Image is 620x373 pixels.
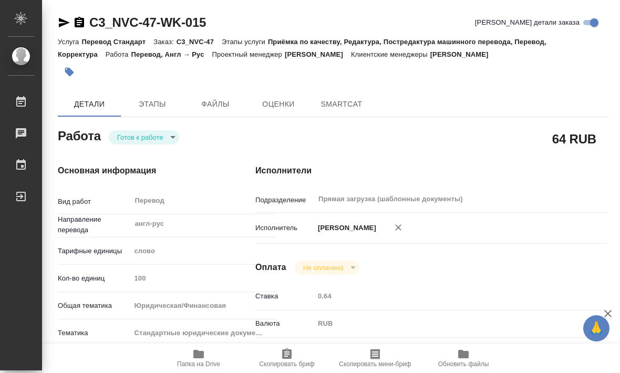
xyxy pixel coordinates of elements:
[58,273,130,284] p: Кол-во единиц
[255,195,314,205] p: Подразделение
[58,164,213,177] h4: Основная информация
[222,38,268,46] p: Этапы услуги
[587,317,605,339] span: 🙏
[295,261,359,275] div: Готов к работе
[438,360,489,368] span: Обновить файлы
[314,288,579,304] input: Пустое поле
[316,98,367,111] span: SmartCat
[130,297,276,315] div: Юридическая/Финансовая
[351,50,430,58] p: Клиентские менеджеры
[58,16,70,29] button: Скопировать ссылку для ЯМессенджера
[177,38,222,46] p: C3_NVC-47
[253,98,304,111] span: Оценки
[255,291,314,302] p: Ставка
[131,50,212,58] p: Перевод, Англ → Рус
[314,315,579,333] div: RUB
[331,344,419,373] button: Скопировать мини-бриф
[255,223,314,233] p: Исполнитель
[58,246,130,256] p: Тарифные единицы
[109,130,179,144] div: Готов к работе
[127,98,178,111] span: Этапы
[58,301,130,311] p: Общая тематика
[130,271,276,286] input: Пустое поле
[58,196,130,207] p: Вид работ
[212,50,285,58] p: Проектный менеджер
[255,318,314,329] p: Валюта
[243,344,331,373] button: Скопировать бриф
[387,216,410,239] button: Удалить исполнителя
[314,223,376,233] p: [PERSON_NAME]
[153,38,176,46] p: Заказ:
[583,315,609,341] button: 🙏
[255,164,608,177] h4: Исполнители
[419,344,508,373] button: Обновить файлы
[130,242,276,260] div: слово
[300,263,347,272] button: Не оплачена
[130,324,276,342] div: Стандартные юридические документы, договоры, уставы
[475,17,580,28] span: [PERSON_NAME] детали заказа
[285,50,351,58] p: [PERSON_NAME]
[89,15,206,29] a: C3_NVC-47-WK-015
[58,38,81,46] p: Услуга
[58,126,101,144] h2: Работа
[64,98,115,111] span: Детали
[114,133,167,142] button: Готов к работе
[339,360,411,368] span: Скопировать мини-бриф
[259,360,314,368] span: Скопировать бриф
[190,98,241,111] span: Файлы
[106,50,131,58] p: Работа
[58,38,546,58] p: Приёмка по качеству, Редактура, Постредактура машинного перевода, Перевод, Корректура
[81,38,153,46] p: Перевод Стандарт
[177,360,220,368] span: Папка на Drive
[430,50,497,58] p: [PERSON_NAME]
[154,344,243,373] button: Папка на Drive
[552,130,596,148] h2: 64 RUB
[58,60,81,84] button: Добавить тэг
[255,261,286,274] h4: Оплата
[73,16,86,29] button: Скопировать ссылку
[58,214,130,235] p: Направление перевода
[58,328,130,338] p: Тематика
